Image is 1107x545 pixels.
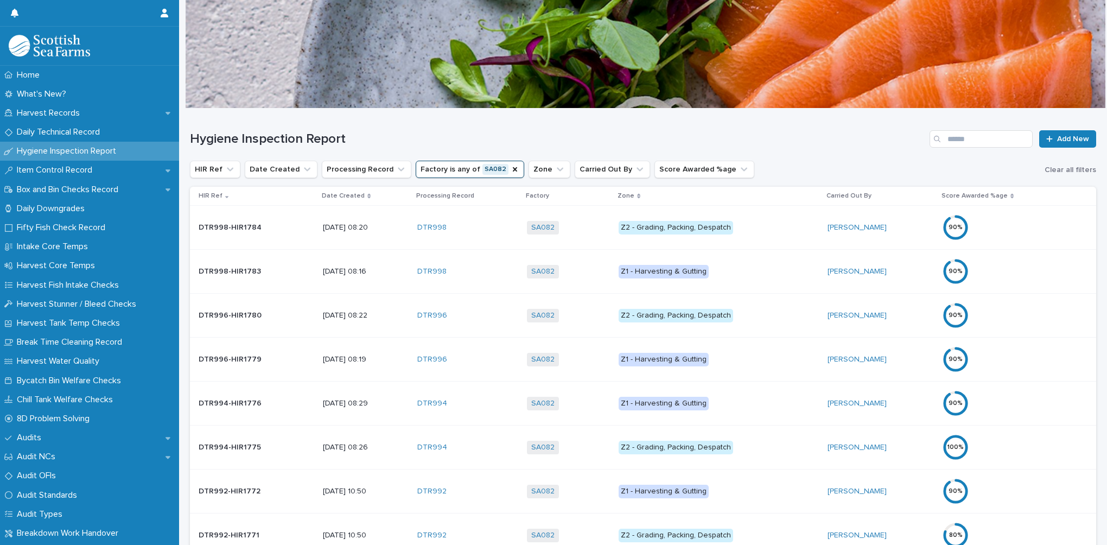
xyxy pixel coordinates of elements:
div: Z1 - Harvesting & Gutting [619,353,709,366]
p: [DATE] 10:50 [323,487,408,496]
a: [PERSON_NAME] [828,531,887,540]
p: Audit Standards [12,490,86,500]
span: Add New [1057,135,1089,143]
a: [PERSON_NAME] [828,355,887,364]
p: DTR996-HIR1780 [199,309,264,320]
tr: DTR998-HIR1784DTR998-HIR1784 [DATE] 08:20DTR998 SA082 Z2 - Grading, Packing, Despatch[PERSON_NAME... [190,206,1096,250]
a: DTR992 [417,531,447,540]
p: Daily Technical Record [12,127,109,137]
p: Intake Core Temps [12,242,97,252]
button: Date Created [245,161,317,178]
a: [PERSON_NAME] [828,311,887,320]
p: Factory [526,190,549,202]
p: Fifty Fish Check Record [12,223,114,233]
a: SA082 [531,355,555,364]
p: DTR998-HIR1783 [199,265,263,276]
p: 8D Problem Solving [12,414,98,424]
a: [PERSON_NAME] [828,443,887,452]
a: SA082 [531,443,555,452]
a: Add New [1039,130,1096,148]
input: Search [930,130,1033,148]
p: Breakdown Work Handover [12,528,127,538]
button: Processing Record [322,161,411,178]
a: DTR992 [417,487,447,496]
div: Z1 - Harvesting & Gutting [619,485,709,498]
p: Audit Types [12,509,71,519]
tr: DTR996-HIR1780DTR996-HIR1780 [DATE] 08:22DTR996 SA082 Z2 - Grading, Packing, Despatch[PERSON_NAME... [190,294,1096,338]
a: SA082 [531,267,555,276]
p: Daily Downgrades [12,204,93,214]
a: DTR994 [417,443,447,452]
p: Harvest Stunner / Bleed Checks [12,299,145,309]
a: DTR996 [417,355,447,364]
a: SA082 [531,311,555,320]
p: DTR994-HIR1775 [199,441,263,452]
p: Harvest Core Temps [12,261,104,271]
p: Harvest Records [12,108,88,118]
p: Harvest Fish Intake Checks [12,280,128,290]
tr: DTR994-HIR1776DTR994-HIR1776 [DATE] 08:29DTR994 SA082 Z1 - Harvesting & Gutting[PERSON_NAME] 90% [190,382,1096,426]
p: Home [12,70,48,80]
button: Score Awarded %age [654,161,754,178]
button: Zone [529,161,570,178]
p: Audit NCs [12,452,64,462]
p: [DATE] 08:22 [323,311,408,320]
p: Processing Record [416,190,474,202]
p: DTR992-HIR1772 [199,485,263,496]
a: DTR998 [417,223,447,232]
p: Audits [12,433,50,443]
button: Carried Out By [575,161,650,178]
div: Z2 - Grading, Packing, Despatch [619,441,733,454]
a: SA082 [531,531,555,540]
a: SA082 [531,223,555,232]
p: Hygiene Inspection Report [12,146,125,156]
span: Clear all filters [1045,166,1096,174]
p: [DATE] 08:19 [323,355,408,364]
p: DTR996-HIR1779 [199,353,264,364]
div: Z1 - Harvesting & Gutting [619,397,709,410]
p: Carried Out By [826,190,871,202]
div: 90 % [943,356,969,363]
button: Clear all filters [1040,162,1096,178]
a: [PERSON_NAME] [828,487,887,496]
p: [DATE] 08:16 [323,267,408,276]
p: What's New? [12,89,75,99]
tr: DTR992-HIR1772DTR992-HIR1772 [DATE] 10:50DTR992 SA082 Z1 - Harvesting & Gutting[PERSON_NAME] 90% [190,470,1096,514]
div: Z2 - Grading, Packing, Despatch [619,221,733,235]
p: [DATE] 08:29 [323,399,408,408]
a: [PERSON_NAME] [828,399,887,408]
div: 90 % [943,268,969,275]
div: 90 % [943,224,969,231]
div: 80 % [943,531,969,539]
tr: DTR994-HIR1775DTR994-HIR1775 [DATE] 08:26DTR994 SA082 Z2 - Grading, Packing, Despatch[PERSON_NAME... [190,426,1096,470]
tr: DTR998-HIR1783DTR998-HIR1783 [DATE] 08:16DTR998 SA082 Z1 - Harvesting & Gutting[PERSON_NAME] 90% [190,250,1096,294]
a: DTR998 [417,267,447,276]
div: Z1 - Harvesting & Gutting [619,265,709,278]
p: Score Awarded %age [941,190,1008,202]
p: Box and Bin Checks Record [12,185,127,195]
a: DTR994 [417,399,447,408]
button: Factory [416,161,524,178]
p: [DATE] 08:20 [323,223,408,232]
p: Item Control Record [12,165,101,175]
p: Chill Tank Welfare Checks [12,395,122,405]
button: HIR Ref [190,161,240,178]
a: DTR996 [417,311,447,320]
p: HIR Ref [199,190,222,202]
a: [PERSON_NAME] [828,223,887,232]
p: Audit OFIs [12,471,65,481]
div: 90 % [943,400,969,407]
p: Harvest Tank Temp Checks [12,318,129,328]
div: Z2 - Grading, Packing, Despatch [619,309,733,322]
p: DTR992-HIR1771 [199,529,262,540]
div: 90 % [943,312,969,319]
p: DTR998-HIR1784 [199,221,264,232]
p: DTR994-HIR1776 [199,397,264,408]
tr: DTR996-HIR1779DTR996-HIR1779 [DATE] 08:19DTR996 SA082 Z1 - Harvesting & Gutting[PERSON_NAME] 90% [190,338,1096,382]
p: [DATE] 08:26 [323,443,408,452]
h1: Hygiene Inspection Report [190,131,925,147]
img: mMrefqRFQpe26GRNOUkG [9,35,90,56]
a: [PERSON_NAME] [828,267,887,276]
div: 100 % [943,443,969,451]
